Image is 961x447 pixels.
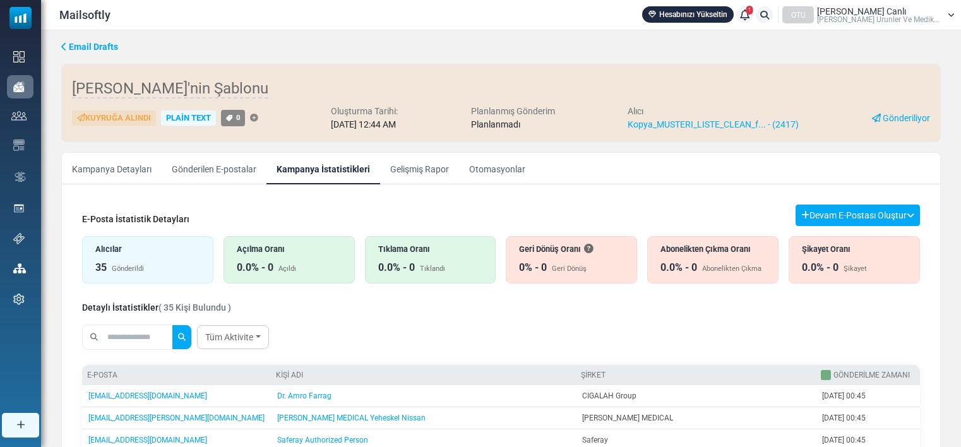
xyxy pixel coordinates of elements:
[69,42,118,52] span: translation missing: tr.ms_sidebar.email_drafts
[11,111,27,120] img: contacts-icon.svg
[277,436,368,444] a: Saferay Authorized Person
[13,203,25,214] img: landing_pages.svg
[736,6,753,23] a: 1
[62,153,162,184] a: Kampanya Detayları
[802,260,839,275] div: 0.0% - 0
[519,243,624,255] div: Geri Dönüş Oranı
[13,51,25,63] img: dashboard-icon.svg
[13,233,25,244] img: support-icon.svg
[817,7,906,16] span: [PERSON_NAME] Canlı
[82,301,231,314] div: Detaylı İstatistikler
[471,105,555,118] div: Planlanmış Gönderim
[816,385,915,407] td: [DATE] 00:45
[197,325,269,349] a: Tüm Aktivite
[883,113,930,123] span: Gönderiliyor
[278,264,296,275] div: Açıldı
[628,119,799,129] a: Kopya_MUSTERI_LISTE_CLEAN_f... - (2417)
[87,371,117,379] a: E-posta
[844,264,867,275] div: Şikayet
[576,385,816,407] td: CIGALAH Group
[13,140,25,151] img: email-templates-icon.svg
[331,105,398,118] div: Oluşturma Tarihi:
[660,243,765,255] div: Abonelikten Çıkma Oranı
[61,40,118,54] a: Email Drafts
[816,407,915,429] td: [DATE] 00:45
[277,414,426,422] a: [PERSON_NAME] MEDICAL Yeheskel Nissan
[266,153,380,184] a: Kampanya İstatistikleri
[833,371,910,379] a: Gönderilme Zamanı
[88,414,265,422] a: [EMAIL_ADDRESS][PERSON_NAME][DOMAIN_NAME]
[331,118,398,131] div: [DATE] 12:44 AM
[471,119,520,129] span: Planlanmadı
[702,264,761,275] div: Abonelikten Çıkma
[88,391,207,400] a: [EMAIL_ADDRESS][DOMAIN_NAME]
[378,260,415,275] div: 0.0% - 0
[95,260,107,275] div: 35
[277,391,331,400] a: Dr. Amro Farrag
[13,294,25,305] img: settings-icon.svg
[552,264,587,275] div: Geri Dönüş
[13,170,27,184] img: workflow.svg
[817,16,940,23] span: [PERSON_NAME] Urunler Ve Medik...
[796,205,920,226] button: Devam E-Postası Oluştur
[276,371,303,379] a: Kişi Adı
[237,260,273,275] div: 0.0% - 0
[158,302,231,313] span: ( 35 Kişi Bulundu )
[72,110,156,126] div: Kuyruğa Alındı
[88,436,207,444] a: [EMAIL_ADDRESS][DOMAIN_NAME]
[72,80,268,98] span: [PERSON_NAME]'nin Şablonu
[782,6,814,23] div: OTU
[221,110,245,126] a: 0
[112,264,144,275] div: Gönderildi
[380,153,459,184] a: Gelişmiş Rapor
[584,244,593,253] i: Bir e-posta alıcısına ulaşamadığında geri döner. Bu, dolu bir gelen kutusu nedeniyle geçici olara...
[802,243,907,255] div: Şikayet Oranı
[237,243,342,255] div: Açılma Oranı
[95,243,200,255] div: Alıcılar
[250,114,258,122] a: Etiket Ekle
[420,264,445,275] div: Tıklandı
[628,105,799,118] div: Alıcı
[59,6,110,23] span: Mailsoftly
[378,243,483,255] div: Tıklama Oranı
[161,110,216,126] div: Plain Text
[459,153,535,184] a: Otomasyonlar
[660,260,697,275] div: 0.0% - 0
[13,81,25,92] img: campaigns-icon-active.png
[519,260,547,275] div: 0% - 0
[236,113,241,122] span: 0
[162,153,266,184] a: Gönderilen E-postalar
[782,6,955,23] a: OTU [PERSON_NAME] Canlı [PERSON_NAME] Urunler Ve Medik...
[746,6,753,15] span: 1
[642,6,734,23] a: Hesabınızı Yükseltin
[576,407,816,429] td: [PERSON_NAME] MEDICAL
[82,213,189,226] div: E-Posta İstatistik Detayları
[9,7,32,29] img: mailsoftly_icon_blue_white.svg
[581,371,606,379] a: Şirket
